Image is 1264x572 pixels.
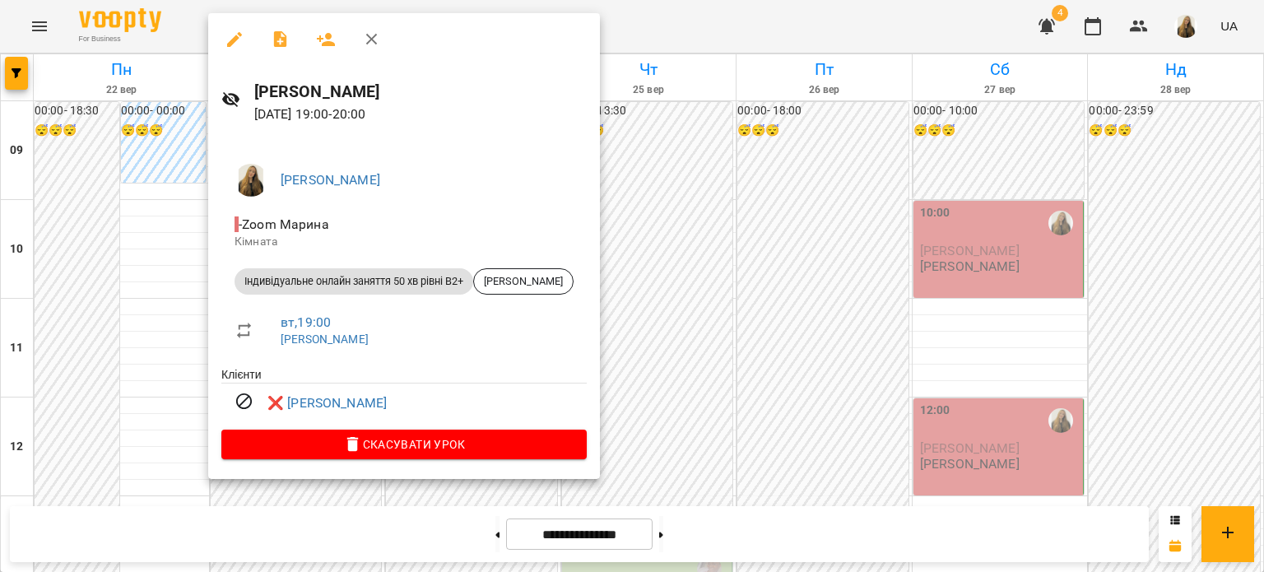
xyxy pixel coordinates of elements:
p: Кімната [235,234,574,250]
a: [PERSON_NAME] [281,172,380,188]
p: [DATE] 19:00 - 20:00 [254,105,587,124]
img: e6d74434a37294e684abaaa8ba944af6.png [235,164,267,197]
a: ❌ [PERSON_NAME] [267,393,387,413]
span: Скасувати Урок [235,435,574,454]
h6: [PERSON_NAME] [254,79,587,105]
span: - Zoom Марина [235,216,332,232]
a: вт , 19:00 [281,314,331,330]
svg: Візит скасовано [235,392,254,412]
span: [PERSON_NAME] [474,274,573,289]
div: [PERSON_NAME] [473,268,574,295]
button: Скасувати Урок [221,430,587,459]
a: [PERSON_NAME] [281,333,369,346]
span: Індивідуальне онлайн заняття 50 хв рівні В2+ [235,274,473,289]
ul: Клієнти [221,366,587,430]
